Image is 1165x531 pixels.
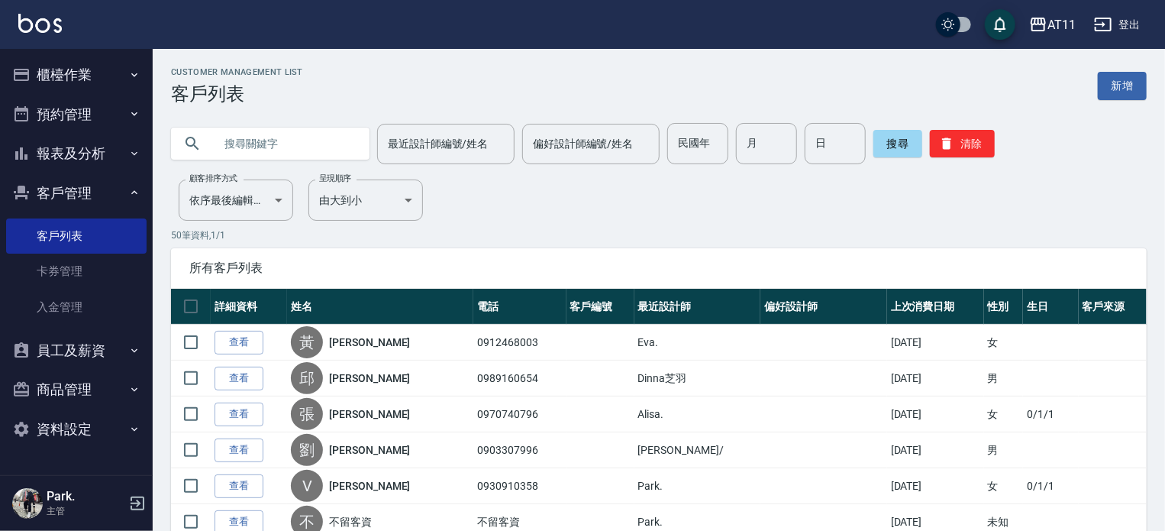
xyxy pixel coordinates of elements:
[873,130,922,157] button: 搜尋
[473,432,566,468] td: 0903307996
[6,331,147,371] button: 員工及薪資
[887,397,984,432] td: [DATE]
[171,83,303,105] h3: 客戶列表
[214,123,357,164] input: 搜尋關鍵字
[566,289,634,325] th: 客戶編號
[291,398,323,430] div: 張
[1023,289,1079,325] th: 生日
[760,289,887,325] th: 偏好設計師
[1088,11,1147,39] button: 登出
[329,514,372,529] a: 不留客資
[984,361,1023,397] td: 男
[6,55,147,95] button: 櫃檯作業
[308,180,423,221] div: 由大到小
[1023,468,1079,504] td: 0/1/1
[171,228,1147,242] p: 50 筆資料, 1 / 1
[6,370,147,410] button: 商品管理
[634,468,761,504] td: Park.
[319,173,351,184] label: 呈現順序
[634,432,761,468] td: [PERSON_NAME]/
[6,134,147,173] button: 報表及分析
[6,410,147,449] button: 資料設定
[287,289,473,325] th: 姓名
[6,173,147,213] button: 客戶管理
[1079,289,1147,325] th: 客戶來源
[47,489,124,504] h5: Park.
[215,439,263,462] a: 查看
[215,367,263,390] a: 查看
[291,326,323,358] div: 黃
[329,335,410,350] a: [PERSON_NAME]
[18,14,62,33] img: Logo
[329,478,410,494] a: [PERSON_NAME]
[6,254,147,289] a: 卡券管理
[329,442,410,458] a: [PERSON_NAME]
[215,474,263,498] a: 查看
[1023,397,1079,432] td: 0/1/1
[473,361,566,397] td: 0989160654
[473,325,566,361] td: 0912468003
[887,432,984,468] td: [DATE]
[179,180,293,221] div: 依序最後編輯時間
[171,67,303,77] h2: Customer Management List
[12,488,43,519] img: Person
[634,325,761,361] td: Eva.
[887,325,984,361] td: [DATE]
[634,397,761,432] td: Alisa.
[634,361,761,397] td: Dinna芝羽
[6,219,147,254] a: 客戶列表
[291,362,323,394] div: 邱
[985,9,1015,40] button: save
[473,468,566,504] td: 0930910358
[984,325,1023,361] td: 女
[887,468,984,504] td: [DATE]
[211,289,287,325] th: 詳細資料
[984,397,1023,432] td: 女
[47,504,124,518] p: 主管
[984,432,1023,468] td: 男
[189,261,1128,276] span: 所有客戶列表
[473,289,566,325] th: 電話
[930,130,995,157] button: 清除
[189,173,237,184] label: 顧客排序方式
[984,289,1023,325] th: 性別
[215,403,263,426] a: 查看
[6,290,147,325] a: 入金管理
[215,331,263,355] a: 查看
[473,397,566,432] td: 0970740796
[6,95,147,134] button: 預約管理
[291,434,323,466] div: 劉
[984,468,1023,504] td: 女
[329,406,410,422] a: [PERSON_NAME]
[329,371,410,386] a: [PERSON_NAME]
[1023,9,1082,40] button: AT11
[634,289,761,325] th: 最近設計師
[887,361,984,397] td: [DATE]
[887,289,984,325] th: 上次消費日期
[291,470,323,502] div: V
[1098,72,1147,100] a: 新增
[1047,15,1076,34] div: AT11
